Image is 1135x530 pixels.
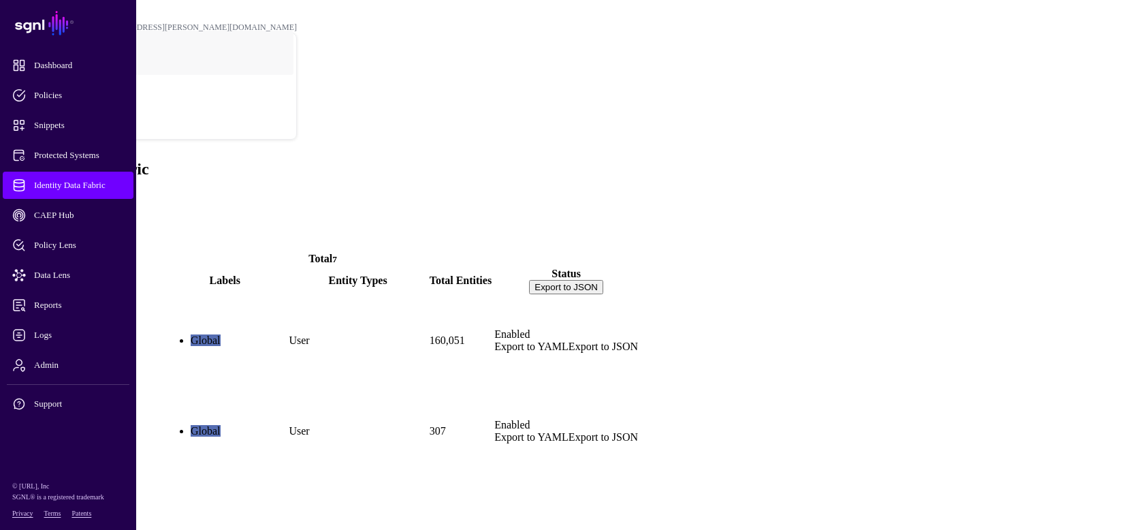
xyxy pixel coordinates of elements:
a: Policies [3,82,133,109]
a: Export to JSON [569,431,638,443]
a: Terms [44,510,61,517]
a: Logs [3,322,133,349]
a: Snippets [3,112,133,139]
span: Policy Lens [12,238,146,252]
a: Admin [3,352,133,379]
span: Enabled [494,328,530,340]
p: © [URL], Inc [12,481,124,492]
div: Status [494,268,638,280]
span: Support [12,397,146,411]
h2: Identity Data Fabric [5,160,1130,178]
a: POC [28,71,296,114]
span: Global [191,425,221,437]
a: CAEP Hub [3,202,133,229]
span: CAEP Hub [12,208,146,222]
a: Data Lens [3,262,133,289]
div: [PERSON_NAME][EMAIL_ADDRESS][PERSON_NAME][DOMAIN_NAME] [27,22,297,33]
a: Export to JSON [569,341,638,352]
a: Policy Lens [3,232,133,259]
a: Reports [3,292,133,319]
strong: Total [308,253,332,264]
div: Log out [28,119,296,129]
a: Export to YAML [494,341,569,352]
td: 160,051 [429,296,492,386]
span: Snippets [12,119,146,132]
td: User [288,386,427,476]
span: Enabled [494,419,530,431]
a: Privacy [12,510,33,517]
td: User [288,296,427,386]
a: Patents [71,510,91,517]
span: Admin [12,358,146,372]
a: SGNL [8,8,128,38]
small: 7 [332,254,337,264]
span: Dashboard [12,59,146,72]
a: Protected Systems [3,142,133,169]
span: Entity Types [329,275,387,286]
span: Policies [12,89,146,102]
div: Labels [163,275,286,287]
a: Identity Data Fabric [3,172,133,199]
div: Total Entities [430,275,492,287]
span: Reports [12,298,146,312]
td: 307 [429,386,492,476]
span: Protected Systems [12,149,146,162]
span: Logs [12,328,146,342]
span: Data Lens [12,268,146,282]
p: SGNL® is a registered trademark [12,492,124,503]
a: Export to YAML [494,431,569,443]
button: Export to JSON [529,280,603,294]
span: Global [191,334,221,346]
a: Dashboard [3,52,133,79]
span: Identity Data Fabric [12,178,146,192]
